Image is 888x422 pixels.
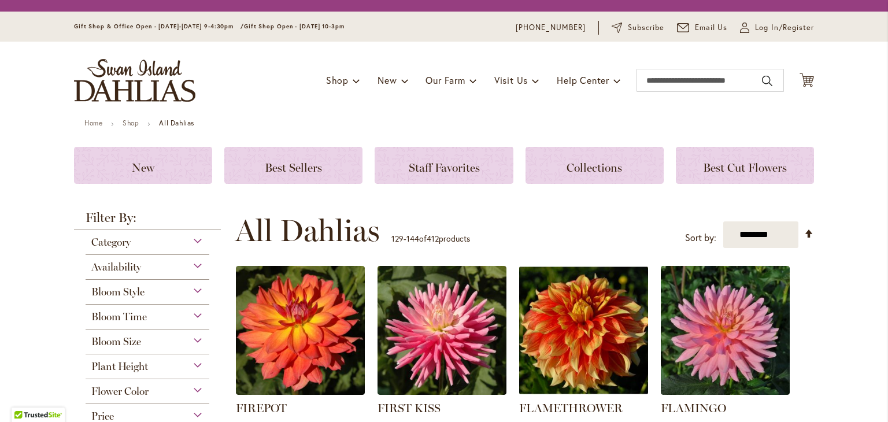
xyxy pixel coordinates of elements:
[661,386,790,397] a: FLAMINGO
[516,22,586,34] a: [PHONE_NUMBER]
[557,74,609,86] span: Help Center
[375,147,513,184] a: Staff Favorites
[661,266,790,395] img: FLAMINGO
[378,266,506,395] img: FIRST KISS
[91,385,149,398] span: Flower Color
[378,74,397,86] span: New
[224,147,362,184] a: Best Sellers
[378,401,441,415] a: FIRST KISS
[236,401,287,415] a: FIREPOT
[159,119,194,127] strong: All Dahlias
[612,22,664,34] a: Subscribe
[519,266,648,395] img: FLAMETHROWER
[91,261,141,273] span: Availability
[91,236,131,249] span: Category
[567,161,622,175] span: Collections
[91,310,147,323] span: Bloom Time
[661,401,726,415] a: FLAMINGO
[265,161,322,175] span: Best Sellers
[628,22,664,34] span: Subscribe
[74,23,244,30] span: Gift Shop & Office Open - [DATE]-[DATE] 9-4:30pm /
[425,74,465,86] span: Our Farm
[519,386,648,397] a: FLAMETHROWER
[391,233,404,244] span: 129
[132,161,154,175] span: New
[244,23,345,30] span: Gift Shop Open - [DATE] 10-3pm
[695,22,728,34] span: Email Us
[685,227,716,249] label: Sort by:
[677,22,728,34] a: Email Us
[494,74,528,86] span: Visit Us
[755,22,814,34] span: Log In/Register
[378,386,506,397] a: FIRST KISS
[123,119,139,127] a: Shop
[519,401,623,415] a: FLAMETHROWER
[91,335,141,348] span: Bloom Size
[91,286,145,298] span: Bloom Style
[409,161,480,175] span: Staff Favorites
[236,266,365,395] img: FIREPOT
[526,147,664,184] a: Collections
[74,59,195,102] a: store logo
[74,147,212,184] a: New
[391,229,470,248] p: - of products
[703,161,787,175] span: Best Cut Flowers
[326,74,349,86] span: Shop
[235,213,380,248] span: All Dahlias
[676,147,814,184] a: Best Cut Flowers
[740,22,814,34] a: Log In/Register
[84,119,102,127] a: Home
[236,386,365,397] a: FIREPOT
[427,233,439,244] span: 412
[91,360,148,373] span: Plant Height
[74,212,221,230] strong: Filter By:
[406,233,419,244] span: 144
